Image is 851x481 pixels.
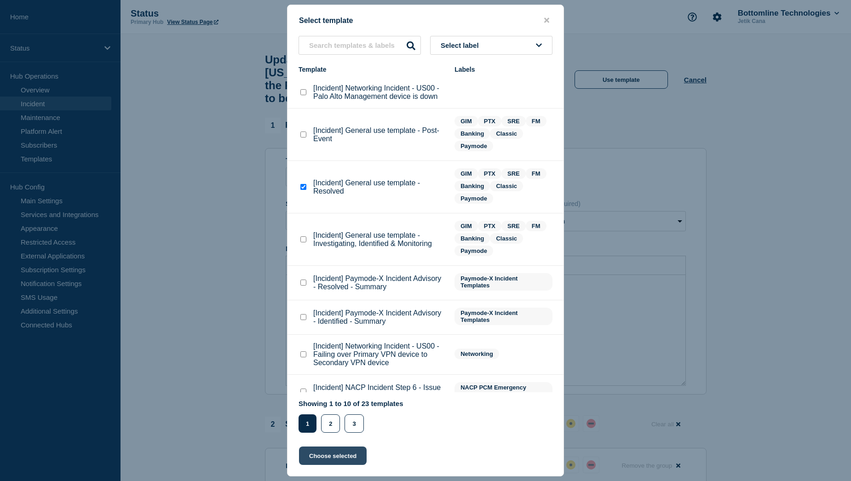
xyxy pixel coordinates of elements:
input: [Incident] NACP Incident Step 6 - Issue Resolved & Closed checkbox [300,389,306,395]
span: GIM [454,116,478,126]
span: Classic [490,128,523,139]
p: [Incident] NACP Incident Step 6 - Issue Resolved & Closed [313,384,445,400]
input: [Incident] General use template - Resolved checkbox [300,184,306,190]
input: [Incident] General use template - Investigating, Identified & Monitoring checkbox [300,236,306,242]
span: PTX [478,221,501,231]
input: [Incident] Networking Incident - US00 - Palo Alto Management device is down checkbox [300,89,306,95]
p: [Incident] Networking Incident - US00 - Failing over Primary VPN device to Secondary VPN device [313,342,445,367]
span: Networking [454,349,499,359]
span: SRE [501,221,526,231]
span: Paymode [454,193,493,204]
span: Classic [490,181,523,191]
span: GIM [454,221,478,231]
span: Paymode [454,141,493,151]
span: Select label [441,41,483,49]
span: Paymode-X Incident Templates [454,308,552,325]
span: Paymode [454,246,493,256]
input: Search templates & labels [299,36,421,55]
button: Select label [430,36,552,55]
span: SRE [501,116,526,126]
button: 2 [321,414,340,433]
span: FM [526,168,546,179]
button: 1 [299,414,316,433]
div: Labels [454,66,552,73]
span: Banking [454,233,490,244]
p: [Incident] General use template - Post-Event [313,126,445,143]
span: GIM [454,168,478,179]
span: SRE [501,168,526,179]
span: Banking [454,181,490,191]
span: Paymode-X Incident Templates [454,273,552,291]
span: Banking [454,128,490,139]
input: [Incident] General use template - Post-Event checkbox [300,132,306,137]
p: [Incident] General use template - Resolved [313,179,445,195]
button: close button [541,16,552,25]
p: Showing 1 to 10 of 23 templates [299,400,403,407]
span: FM [526,116,546,126]
div: Select template [287,16,563,25]
p: [Incident] Paymode-X Incident Advisory - Resolved - Summary [313,275,445,291]
p: [Incident] Paymode-X Incident Advisory - Identified - Summary [313,309,445,326]
span: PTX [478,168,501,179]
div: Template [299,66,445,73]
p: [Incident] General use template - Investigating, Identified & Monitoring [313,231,445,248]
span: FM [526,221,546,231]
input: [Incident] Paymode-X Incident Advisory - Identified - Summary checkbox [300,314,306,320]
button: 3 [345,414,363,433]
span: PTX [478,116,501,126]
input: [Incident] Networking Incident - US00 - Failing over Primary VPN device to Secondary VPN device c... [300,351,306,357]
span: NACP PCM Emergency Notification [454,382,552,400]
input: [Incident] Paymode-X Incident Advisory - Resolved - Summary checkbox [300,280,306,286]
span: Classic [490,233,523,244]
button: Choose selected [299,447,367,465]
p: [Incident] Networking Incident - US00 - Palo Alto Management device is down [313,84,445,101]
